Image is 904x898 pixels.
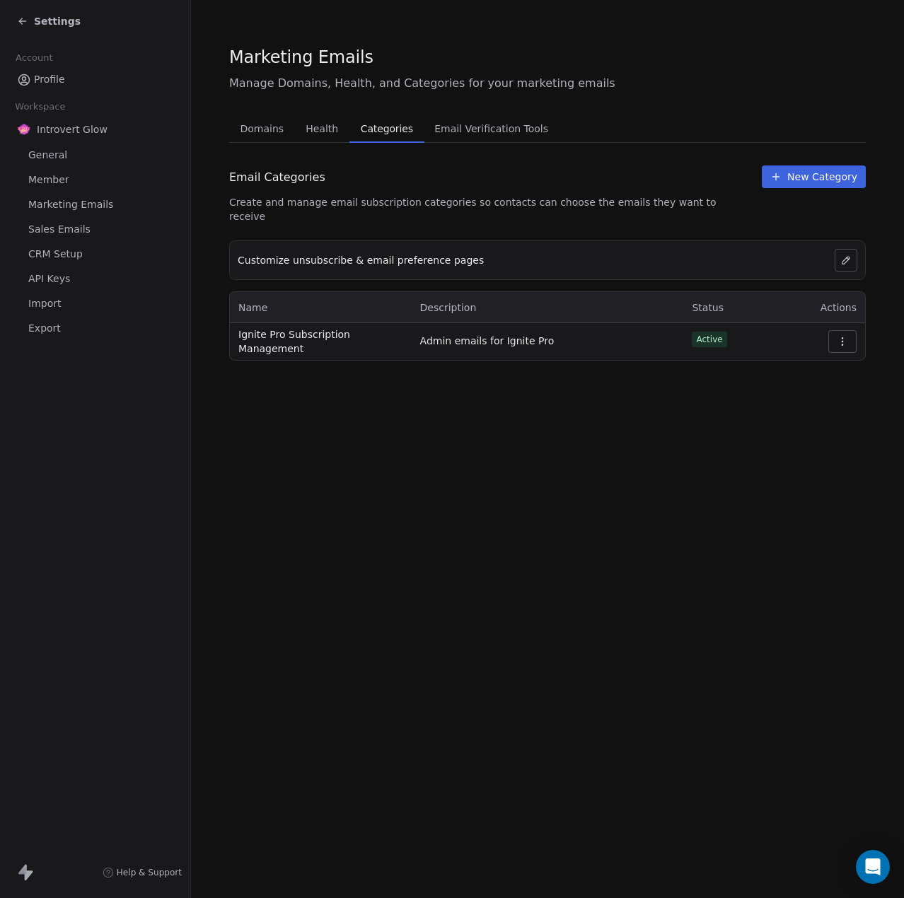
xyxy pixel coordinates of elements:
img: Introvert%20GLOW%20Logo%20250%20x%20250.png [17,122,31,136]
span: CRM Setup [28,247,83,262]
span: Email Verification Tools [429,119,554,139]
span: Active [696,333,722,346]
span: Actions [821,302,857,313]
a: Profile [11,68,179,91]
span: Workspace [9,96,71,117]
span: Ignite Pro Subscription Management [238,327,403,356]
a: CRM Setup [11,243,179,266]
span: Introvert Glow [37,122,108,136]
span: Marketing Emails [28,197,113,212]
span: Domains [235,119,290,139]
span: Marketing Emails [229,47,373,68]
button: New Category [762,165,866,188]
span: Sales Emails [28,222,91,237]
span: Profile [34,72,65,87]
span: Admin emails for Ignite Pro [420,334,555,348]
span: Email Categories [229,169,325,186]
a: General [11,144,179,167]
span: New Category [787,170,857,184]
span: Import [28,296,61,311]
span: General [28,148,67,163]
span: Manage Domains, Health, and Categories for your marketing emails [229,75,866,92]
a: Member [11,168,179,192]
span: Export [28,321,61,336]
span: Create and manage email subscription categories so contacts can choose the emails they want to re... [229,195,751,223]
span: Help & Support [117,867,182,878]
span: Status [692,302,724,313]
span: Health [300,119,344,139]
span: Account [9,47,59,69]
div: Open Intercom Messenger [856,850,890,884]
a: Export [11,317,179,340]
a: Help & Support [103,867,182,878]
span: Settings [34,14,81,28]
a: Marketing Emails [11,193,179,216]
span: Customize unsubscribe & email preference pages [238,253,484,267]
a: Import [11,292,179,315]
span: Categories [355,119,419,139]
span: Member [28,173,69,187]
a: Sales Emails [11,218,179,241]
a: API Keys [11,267,179,291]
span: API Keys [28,272,70,286]
span: Description [420,302,477,313]
span: Name [238,301,267,315]
a: Settings [17,14,81,28]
